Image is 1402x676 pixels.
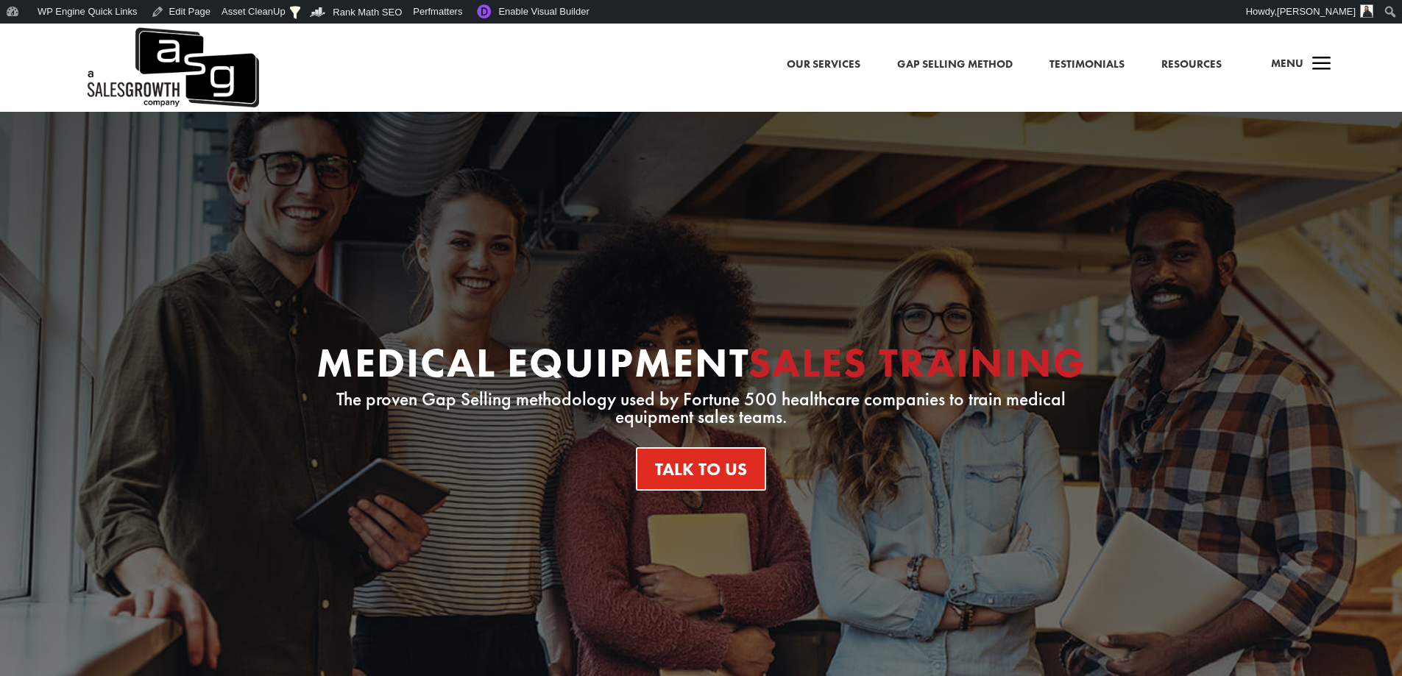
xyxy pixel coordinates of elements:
p: The proven Gap Selling methodology used by Fortune 500 healthcare companies to train medical equi... [304,391,1099,426]
a: Talk To Us [636,447,766,491]
a: Gap Selling Method [897,55,1013,74]
span: a [1307,50,1336,79]
span: Rank Math SEO [333,7,402,18]
span: Menu [1271,56,1303,71]
span: [PERSON_NAME] [1277,6,1356,17]
img: ASG Co. Logo [85,24,259,112]
a: Our Services [787,55,860,74]
a: Resources [1161,55,1222,74]
a: Testimonials [1049,55,1125,74]
a: A Sales Growth Company Logo [85,24,259,112]
span: Sales Training [748,336,1086,389]
h1: Medical Equipment [304,342,1099,391]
